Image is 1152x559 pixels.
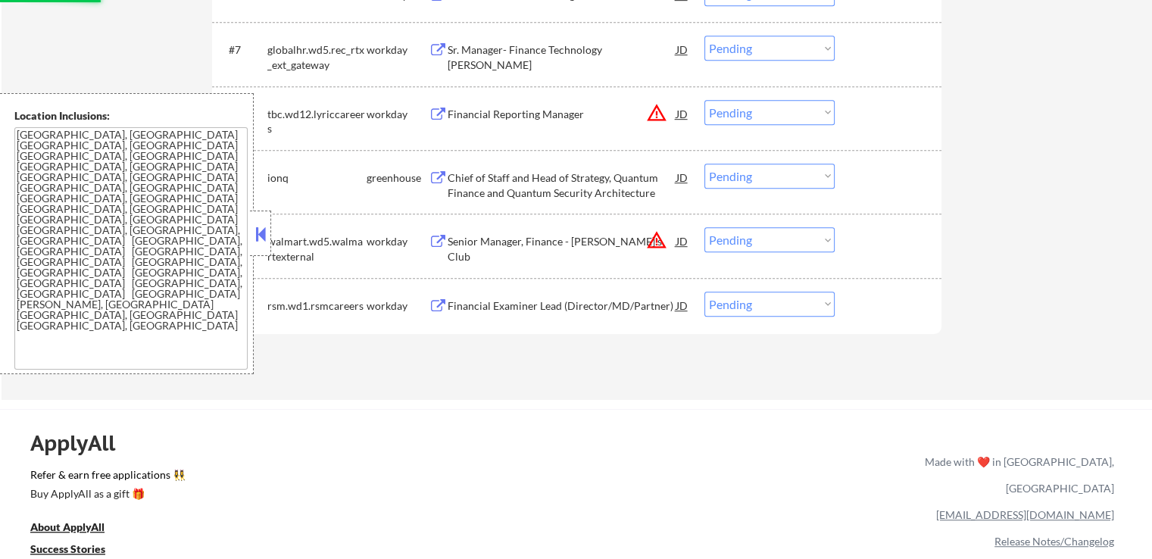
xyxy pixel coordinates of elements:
div: workday [367,107,429,122]
u: Success Stories [30,542,105,555]
div: workday [367,234,429,249]
div: Financial Examiner Lead (Director/MD/Partner) [448,298,676,314]
div: Made with ❤️ in [GEOGRAPHIC_DATA], [GEOGRAPHIC_DATA] [919,448,1114,501]
div: Sr. Manager- Finance Technology [PERSON_NAME] [448,42,676,72]
div: JD [675,227,690,255]
a: [EMAIL_ADDRESS][DOMAIN_NAME] [936,508,1114,521]
div: JD [675,292,690,319]
u: About ApplyAll [30,520,105,533]
div: JD [675,36,690,63]
a: About ApplyAll [30,519,126,538]
button: warning_amber [646,230,667,251]
div: Location Inclusions: [14,108,248,123]
div: workday [367,298,429,314]
a: Buy ApplyAll as a gift 🎁 [30,486,182,504]
div: JD [675,100,690,127]
div: tbc.wd12.lyriccareers [267,107,367,136]
div: walmart.wd5.walmartexternal [267,234,367,264]
div: rsm.wd1.rsmcareers [267,298,367,314]
div: #7 [229,42,255,58]
div: workday [367,42,429,58]
div: JD [675,164,690,191]
div: Senior Manager, Finance - [PERSON_NAME]'s Club [448,234,676,264]
div: greenhouse [367,170,429,186]
div: Chief of Staff and Head of Strategy, Quantum Finance and Quantum Security Architecture [448,170,676,200]
div: globalhr.wd5.rec_rtx_ext_gateway [267,42,367,72]
button: warning_amber [646,102,667,123]
a: Refer & earn free applications 👯‍♀️ [30,470,608,486]
div: Financial Reporting Manager [448,107,676,122]
div: Buy ApplyAll as a gift 🎁 [30,489,182,499]
a: Release Notes/Changelog [994,535,1114,548]
div: ionq [267,170,367,186]
div: ApplyAll [30,430,133,456]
